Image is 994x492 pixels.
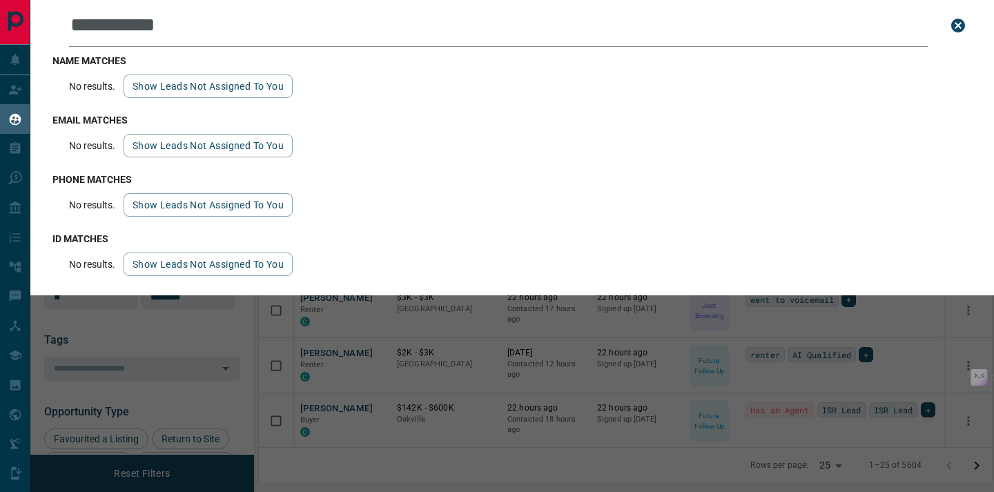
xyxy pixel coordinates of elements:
[124,193,293,217] button: show leads not assigned to you
[52,115,972,126] h3: email matches
[124,253,293,276] button: show leads not assigned to you
[69,199,115,210] p: No results.
[69,81,115,92] p: No results.
[52,233,972,244] h3: id matches
[944,12,972,39] button: close search bar
[69,140,115,151] p: No results.
[124,75,293,98] button: show leads not assigned to you
[124,134,293,157] button: show leads not assigned to you
[69,259,115,270] p: No results.
[52,55,972,66] h3: name matches
[52,174,972,185] h3: phone matches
